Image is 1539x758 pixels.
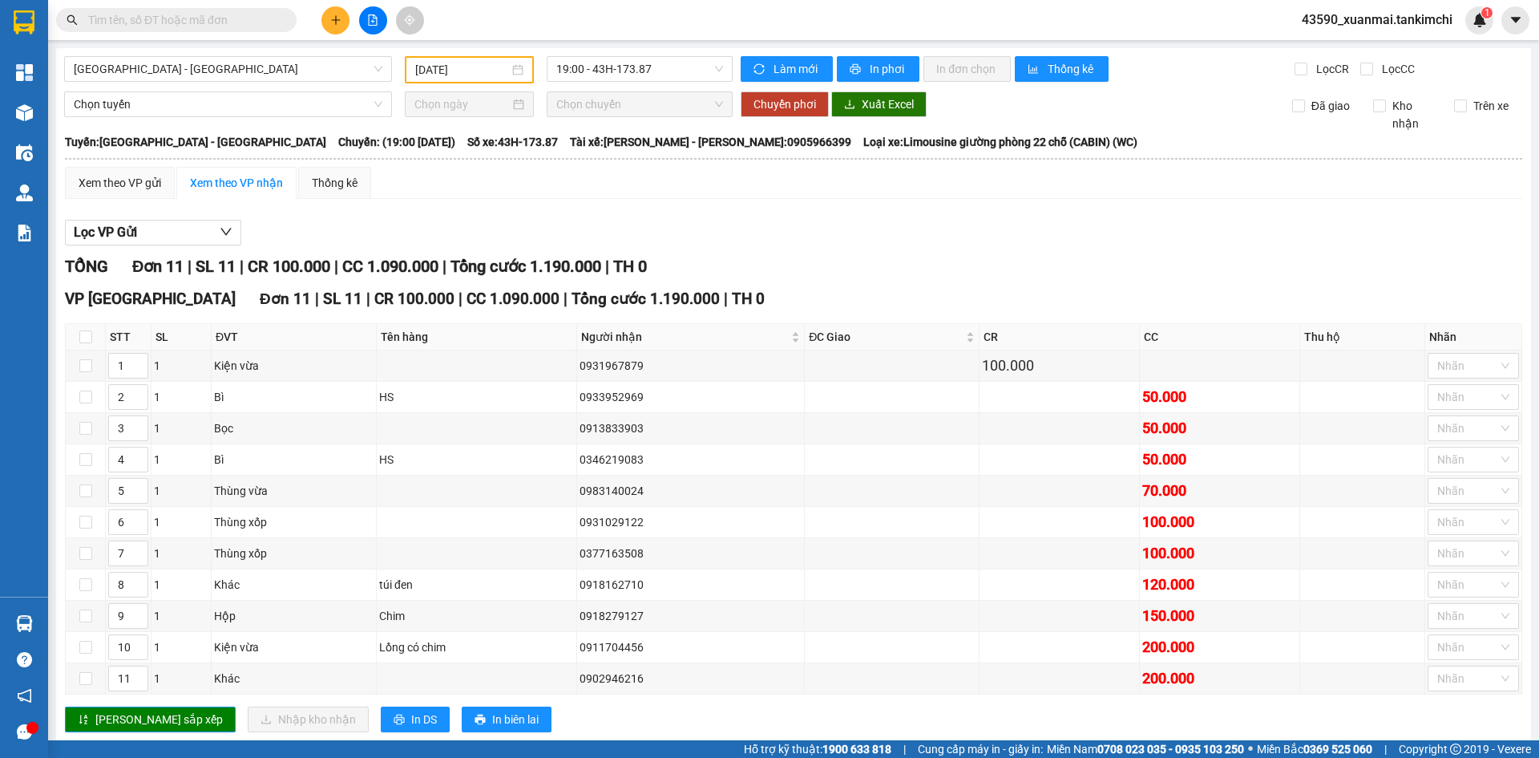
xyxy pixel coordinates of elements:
[16,144,33,161] img: warehouse-icon
[580,388,802,406] div: 0933952969
[17,724,32,740] span: message
[862,95,914,113] span: Xuất Excel
[248,707,369,732] button: downloadNhập kho nhận
[613,257,647,276] span: TH 0
[1305,97,1356,115] span: Đã giao
[923,56,1011,82] button: In đơn chọn
[1140,324,1300,351] th: CC
[132,257,184,276] span: Đơn 11
[212,324,377,351] th: ĐVT
[605,257,609,276] span: |
[732,290,765,308] span: TH 0
[580,607,802,625] div: 0918279127
[1303,743,1372,756] strong: 0369 525 060
[572,290,720,308] span: Tổng cước 1.190.000
[394,714,405,727] span: printer
[837,56,919,82] button: printerIn phơi
[492,711,539,728] span: In biên lai
[850,63,863,76] span: printer
[1450,744,1461,755] span: copyright
[154,513,208,531] div: 1
[154,388,208,406] div: 1
[154,451,208,468] div: 1
[154,482,208,500] div: 1
[980,324,1140,351] th: CR
[1028,63,1041,76] span: bar-chart
[248,257,330,276] span: CR 100.000
[744,740,891,758] span: Hỗ trợ kỹ thuật:
[381,707,450,732] button: printerIn DS
[774,60,820,78] span: Làm mới
[580,482,802,500] div: 0983140024
[724,290,728,308] span: |
[1015,56,1109,82] button: bar-chartThống kê
[1142,480,1297,502] div: 70.000
[1142,386,1297,408] div: 50.000
[1429,328,1517,346] div: Nhãn
[334,257,338,276] span: |
[78,714,89,727] span: sort-ascending
[74,57,382,81] span: Đà Nẵng - Đà Lạt
[1248,746,1253,752] span: ⚪️
[312,174,357,192] div: Thống kê
[214,388,374,406] div: Bì
[106,324,151,351] th: STT
[342,257,438,276] span: CC 1.090.000
[65,136,326,148] b: Tuyến: [GEOGRAPHIC_DATA] - [GEOGRAPHIC_DATA]
[88,11,277,29] input: Tìm tên, số ĐT hoặc mã đơn
[1257,740,1372,758] span: Miền Bắc
[580,638,802,656] div: 0911704456
[809,328,962,346] span: ĐC Giao
[753,63,767,76] span: sync
[214,357,374,375] div: Kiện vừa
[467,133,558,151] span: Số xe: 43H-173.87
[154,357,208,375] div: 1
[154,607,208,625] div: 1
[1289,10,1465,30] span: 43590_xuanmai.tankimchi
[16,615,33,632] img: warehouse-icon
[570,133,851,151] span: Tài xế: [PERSON_NAME] - [PERSON_NAME]:0905966399
[1142,605,1297,627] div: 150.000
[379,576,574,594] div: túi đen
[1384,740,1387,758] span: |
[65,290,236,308] span: VP [GEOGRAPHIC_DATA]
[379,388,574,406] div: HS
[580,513,802,531] div: 0931029122
[556,92,723,116] span: Chọn chuyến
[1509,13,1523,27] span: caret-down
[214,545,374,562] div: Thùng xốp
[95,711,223,728] span: [PERSON_NAME] sắp xếp
[1048,60,1096,78] span: Thống kê
[367,14,378,26] span: file-add
[214,576,374,594] div: Khác
[338,133,455,151] span: Chuyến: (19:00 [DATE])
[74,222,137,242] span: Lọc VP Gửi
[475,714,486,727] span: printer
[1142,511,1297,533] div: 100.000
[1501,6,1529,34] button: caret-down
[1300,324,1425,351] th: Thu hộ
[323,290,362,308] span: SL 11
[154,545,208,562] div: 1
[16,184,33,201] img: warehouse-icon
[196,257,236,276] span: SL 11
[442,257,446,276] span: |
[214,513,374,531] div: Thùng xốp
[379,607,574,625] div: Chim
[315,290,319,308] span: |
[396,6,424,34] button: aim
[1386,97,1442,132] span: Kho nhận
[377,324,577,351] th: Tên hàng
[379,638,574,656] div: Lồng có chim
[982,355,1137,377] div: 100.000
[870,60,907,78] span: In phơi
[74,92,382,116] span: Chọn tuyến
[1142,448,1297,471] div: 50.000
[863,133,1137,151] span: Loại xe: Limousine giường phòng 22 chỗ (CABIN) (WC)
[214,420,374,437] div: Bọc
[404,14,415,26] span: aim
[450,257,601,276] span: Tổng cước 1.190.000
[462,707,551,732] button: printerIn biên lai
[214,451,374,468] div: Bì
[151,324,212,351] th: SL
